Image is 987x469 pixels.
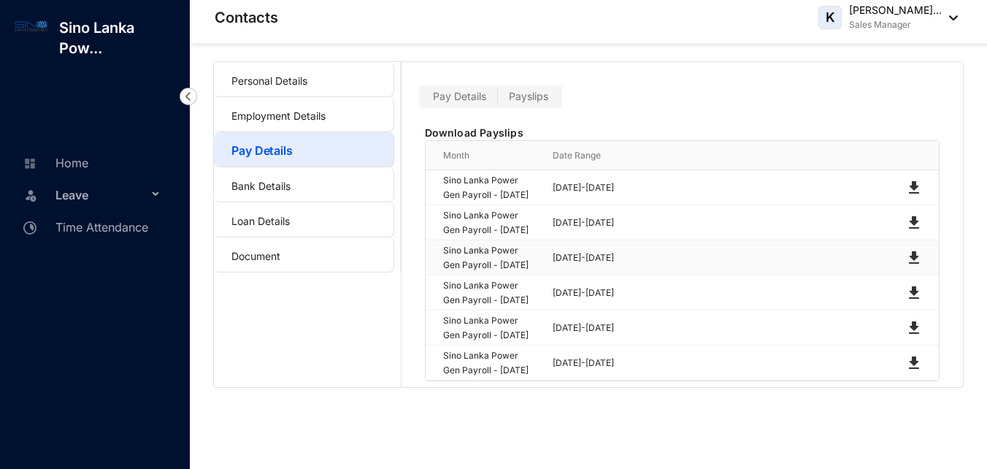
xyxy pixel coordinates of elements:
[849,3,942,18] p: [PERSON_NAME]...
[553,216,888,230] p: [DATE] - [DATE]
[443,313,535,343] p: Sino Lanka Power Gen Payroll - [DATE]
[443,278,535,308] p: Sino Lanka Power Gen Payroll - [DATE]
[215,7,278,28] p: Contacts
[180,88,197,105] img: nav-icon-left.19a07721e4dec06a274f6d07517f07b7.svg
[19,156,88,170] a: Home
[433,90,486,102] span: Pay Details
[443,243,535,272] p: Sino Lanka Power Gen Payroll - [DATE]
[426,141,535,170] th: Month
[55,180,147,210] span: Leave
[942,15,958,20] img: dropdown-black.8e83cc76930a90b1a4fdb6d089b7bf3a.svg
[12,210,172,243] li: Time Attendance
[509,90,548,102] span: Payslips
[23,188,38,202] img: leave-unselected.2934df6273408c3f84d9.svg
[231,75,307,87] a: Personal Details
[23,221,37,234] img: time-attendance-unselected.8aad090b53826881fffb.svg
[425,126,940,140] p: Download Payslips
[849,18,942,32] p: Sales Manager
[443,348,535,378] p: Sino Lanka Power Gen Payroll - [DATE]
[826,11,835,24] span: K
[905,179,923,197] img: download-black.71b825375326cd126c6e7206129a6cc1.svg
[231,143,293,158] a: Pay Details
[553,180,888,195] p: [DATE] - [DATE]
[535,141,888,170] th: Date Range
[553,321,888,335] p: [DATE] - [DATE]
[905,354,923,372] img: download-black.71b825375326cd126c6e7206129a6cc1.svg
[553,251,888,265] p: [DATE] - [DATE]
[47,18,190,58] p: Sino Lanka Pow...
[443,173,535,202] p: Sino Lanka Power Gen Payroll - [DATE]
[23,157,37,170] img: home-unselected.a29eae3204392db15eaf.svg
[12,146,172,178] li: Home
[443,208,535,237] p: Sino Lanka Power Gen Payroll - [DATE]
[231,250,280,262] a: Document
[905,214,923,232] img: download-black.71b825375326cd126c6e7206129a6cc1.svg
[231,215,290,227] a: Loan Details
[905,249,923,267] img: download-black.71b825375326cd126c6e7206129a6cc1.svg
[905,284,923,302] img: download-black.71b825375326cd126c6e7206129a6cc1.svg
[15,18,47,34] img: log
[231,180,291,192] a: Bank Details
[231,110,326,122] a: Employment Details
[553,356,888,370] p: [DATE] - [DATE]
[19,220,148,234] a: Time Attendance
[905,319,923,337] img: download-black.71b825375326cd126c6e7206129a6cc1.svg
[553,286,888,300] p: [DATE] - [DATE]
